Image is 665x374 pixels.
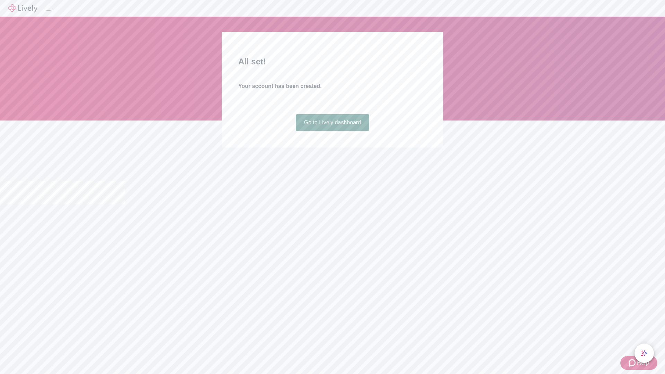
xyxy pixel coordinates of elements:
[637,359,649,367] span: Help
[641,350,648,357] svg: Lively AI Assistant
[238,55,427,68] h2: All set!
[8,4,37,12] img: Lively
[629,359,637,367] svg: Zendesk support icon
[238,82,427,90] h4: Your account has been created.
[620,356,657,370] button: Zendesk support iconHelp
[635,344,654,363] button: chat
[46,9,51,11] button: Log out
[296,114,370,131] a: Go to Lively dashboard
